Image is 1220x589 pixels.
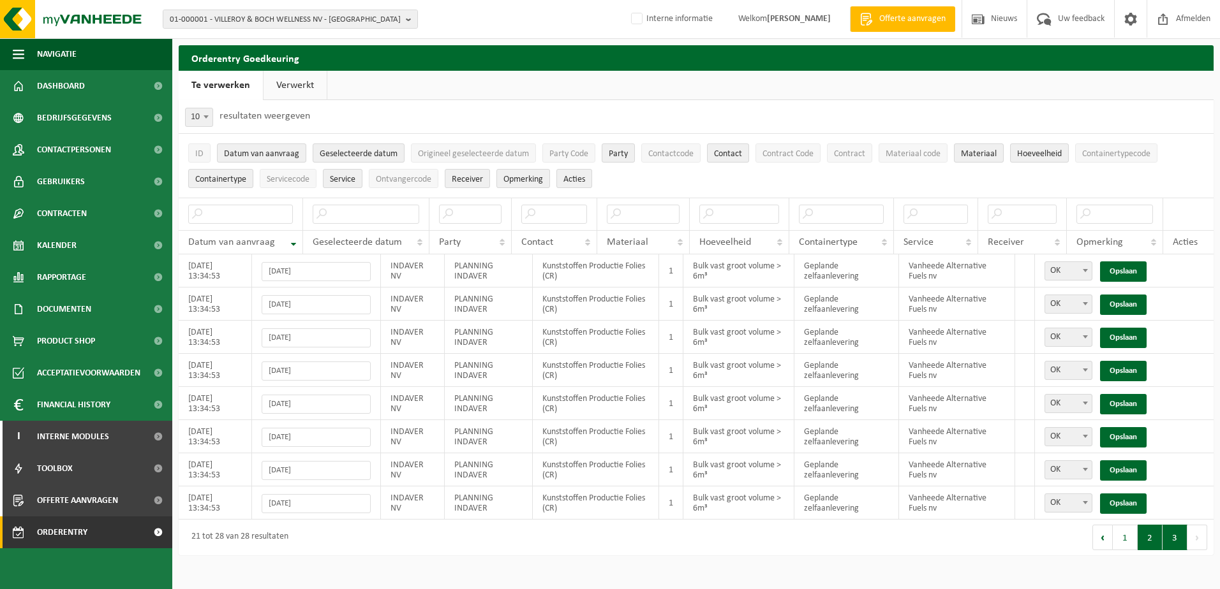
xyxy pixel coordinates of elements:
[533,486,659,520] td: Kunststoffen Productie Folies (CR)
[188,169,253,188] button: ContainertypeContainertype: Activate to sort
[648,149,694,159] span: Contactcode
[755,143,821,163] button: Contract CodeContract Code: Activate to sort
[1045,328,1092,347] span: OK
[445,486,533,520] td: PLANNING INDAVER
[439,237,461,247] span: Party
[323,169,362,188] button: ServiceService: Activate to sort
[1100,427,1147,447] a: Opslaan
[452,175,483,184] span: Receiver
[179,486,252,520] td: [DATE] 13:34:53
[794,287,899,321] td: Geplande zelfaanlevering
[381,387,445,420] td: INDAVER NV
[659,354,683,387] td: 1
[876,13,949,25] span: Offerte aanvragen
[163,10,418,29] button: 01-000001 - VILLEROY & BOCH WELLNESS NV - [GEOGRAPHIC_DATA]
[170,10,401,29] span: 01-000001 - VILLEROY & BOCH WELLNESS NV - [GEOGRAPHIC_DATA]
[37,229,77,261] span: Kalender
[313,237,402,247] span: Geselecteerde datum
[683,287,794,321] td: Bulk vast groot volume > 6m³
[37,516,144,548] span: Orderentry Goedkeuring
[1045,361,1092,380] span: OK
[381,486,445,520] td: INDAVER NV
[707,143,749,163] button: ContactContact: Activate to sort
[683,486,794,520] td: Bulk vast groot volume > 6m³
[37,421,109,453] span: Interne modules
[899,420,1015,453] td: Vanheede Alternative Fuels nv
[381,287,445,321] td: INDAVER NV
[799,237,858,247] span: Containertype
[37,389,110,421] span: Financial History
[179,71,263,100] a: Te verwerken
[188,143,211,163] button: IDID: Activate to sort
[188,237,275,247] span: Datum van aanvraag
[37,484,118,516] span: Offerte aanvragen
[185,526,288,549] div: 21 tot 28 van 28 resultaten
[1045,294,1092,314] span: OK
[714,149,742,159] span: Contact
[563,175,585,184] span: Acties
[1045,428,1092,446] span: OK
[179,387,252,420] td: [DATE] 13:34:53
[533,287,659,321] td: Kunststoffen Productie Folies (CR)
[1045,262,1092,280] span: OK
[899,387,1015,420] td: Vanheede Alternative Fuels nv
[533,321,659,354] td: Kunststoffen Productie Folies (CR)
[37,38,77,70] span: Navigatie
[899,354,1015,387] td: Vanheede Alternative Fuels nv
[683,354,794,387] td: Bulk vast groot volume > 6m³
[629,10,713,29] label: Interne informatie
[961,149,997,159] span: Materiaal
[683,321,794,354] td: Bulk vast groot volume > 6m³
[659,387,683,420] td: 1
[369,169,438,188] button: OntvangercodeOntvangercode: Activate to sort
[683,453,794,486] td: Bulk vast groot volume > 6m³
[899,486,1015,520] td: Vanheede Alternative Fuels nv
[1138,525,1163,550] button: 2
[1075,143,1157,163] button: ContainertypecodeContainertypecode: Activate to sort
[313,143,405,163] button: Geselecteerde datumGeselecteerde datum: Activate to sort
[1100,361,1147,381] a: Opslaan
[1045,494,1092,512] span: OK
[1045,395,1092,412] span: OK
[1045,328,1092,346] span: OK
[13,421,24,453] span: I
[179,45,1214,70] h2: Orderentry Goedkeuring
[381,321,445,354] td: INDAVER NV
[445,420,533,453] td: PLANNING INDAVER
[659,254,683,287] td: 1
[1045,261,1092,280] span: OK
[185,108,213,127] span: 10
[37,166,85,198] span: Gebruikers
[320,149,398,159] span: Geselecteerde datum
[659,453,683,486] td: 1
[1045,493,1092,513] span: OK
[1100,460,1147,481] a: Opslaan
[899,254,1015,287] td: Vanheede Alternative Fuels nv
[224,149,299,159] span: Datum van aanvraag
[794,354,899,387] td: Geplande zelfaanlevering
[899,321,1015,354] td: Vanheede Alternative Fuels nv
[445,169,490,188] button: ReceiverReceiver: Activate to sort
[260,169,316,188] button: ServicecodeServicecode: Activate to sort
[794,486,899,520] td: Geplande zelfaanlevering
[988,237,1024,247] span: Receiver
[411,143,536,163] button: Origineel geselecteerde datumOrigineel geselecteerde datum: Activate to sort
[195,149,204,159] span: ID
[1092,525,1113,550] button: Previous
[794,321,899,354] td: Geplande zelfaanlevering
[533,254,659,287] td: Kunststoffen Productie Folies (CR)
[1187,525,1207,550] button: Next
[1100,261,1147,282] a: Opslaan
[609,149,628,159] span: Party
[37,453,73,484] span: Toolbox
[1100,394,1147,414] a: Opslaan
[521,237,553,247] span: Contact
[376,175,431,184] span: Ontvangercode
[1163,525,1187,550] button: 3
[445,321,533,354] td: PLANNING INDAVER
[794,453,899,486] td: Geplande zelfaanlevering
[556,169,592,188] button: Acties
[186,108,212,126] span: 10
[1045,361,1092,379] span: OK
[794,420,899,453] td: Geplande zelfaanlevering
